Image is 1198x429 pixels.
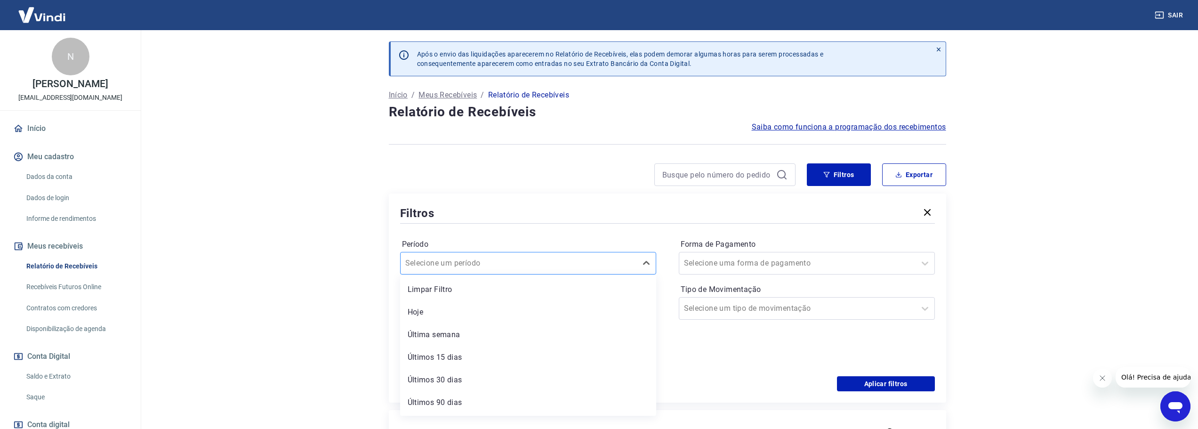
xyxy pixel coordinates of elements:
[23,367,129,386] a: Saldo e Extrato
[23,299,129,318] a: Contratos com credores
[23,277,129,297] a: Recebíveis Futuros Online
[400,303,656,322] div: Hoje
[389,103,946,121] h4: Relatório de Recebíveis
[882,163,946,186] button: Exportar
[23,209,129,228] a: Informe de rendimentos
[681,239,933,250] label: Forma de Pagamento
[400,206,435,221] h5: Filtros
[23,257,129,276] a: Relatório de Recebíveis
[6,7,79,14] span: Olá! Precisa de ajuda?
[23,388,129,407] a: Saque
[681,284,933,295] label: Tipo de Movimentação
[1160,391,1190,421] iframe: Botão para abrir a janela de mensagens
[52,38,89,75] div: N
[23,167,129,186] a: Dados da conta
[11,236,129,257] button: Meus recebíveis
[418,89,477,101] a: Meus Recebíveis
[11,118,129,139] a: Início
[662,168,772,182] input: Busque pelo número do pedido
[752,121,946,133] a: Saiba como funciona a programação dos recebimentos
[411,89,415,101] p: /
[1153,7,1187,24] button: Sair
[32,79,108,89] p: [PERSON_NAME]
[417,49,824,68] p: Após o envio das liquidações aparecerem no Relatório de Recebíveis, elas podem demorar algumas ho...
[488,89,569,101] p: Relatório de Recebíveis
[400,393,656,412] div: Últimos 90 dias
[400,371,656,389] div: Últimos 30 dias
[18,93,122,103] p: [EMAIL_ADDRESS][DOMAIN_NAME]
[807,163,871,186] button: Filtros
[11,146,129,167] button: Meu cadastro
[400,348,656,367] div: Últimos 15 dias
[837,376,935,391] button: Aplicar filtros
[1093,369,1112,388] iframe: Fechar mensagem
[23,188,129,208] a: Dados de login
[400,325,656,344] div: Última semana
[1116,367,1190,388] iframe: Mensagem da empresa
[11,346,129,367] button: Conta Digital
[11,0,72,29] img: Vindi
[481,89,484,101] p: /
[23,319,129,339] a: Disponibilização de agenda
[400,280,656,299] div: Limpar Filtro
[389,89,408,101] a: Início
[402,239,654,250] label: Período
